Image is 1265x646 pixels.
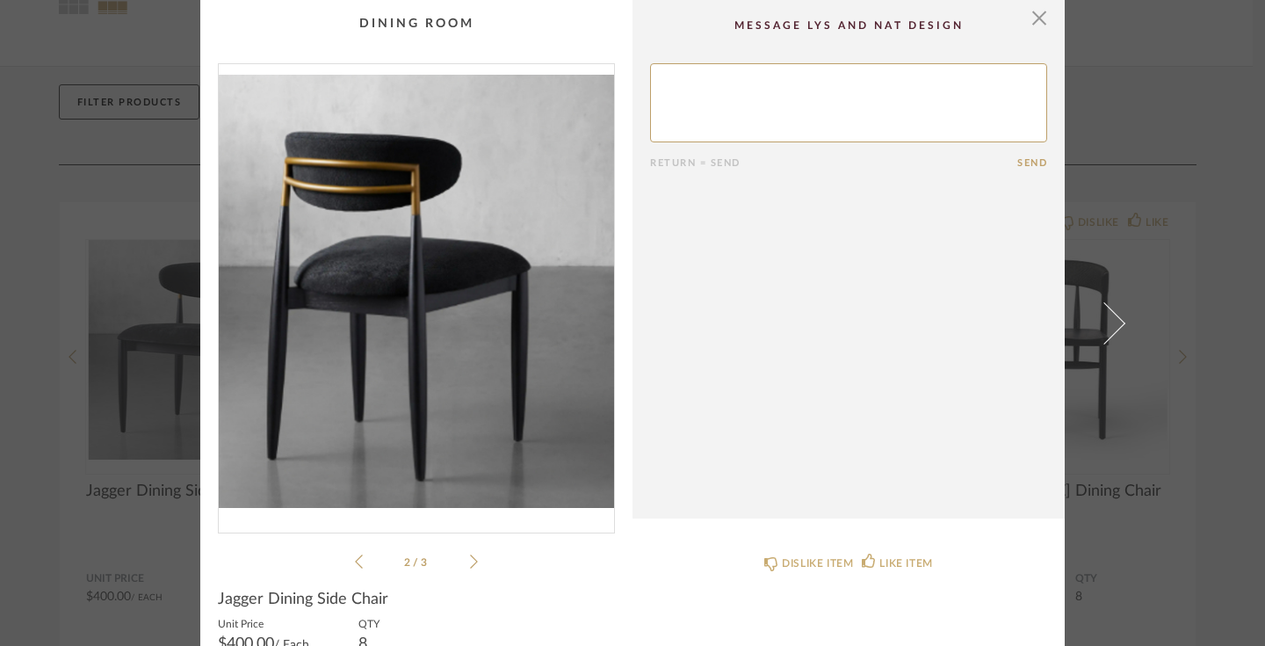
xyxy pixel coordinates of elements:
div: DISLIKE ITEM [782,555,853,572]
div: Return = Send [650,157,1017,169]
label: Unit Price [218,616,309,630]
div: 1 [219,64,614,519]
span: 3 [421,557,430,568]
label: QTY [358,616,379,630]
span: Jagger Dining Side Chair [218,590,388,609]
span: / [413,557,421,568]
span: 2 [404,557,413,568]
button: Send [1017,157,1047,169]
div: LIKE ITEM [879,555,932,572]
img: 9e53f122-be17-40e0-8f42-5e7f4a3d8cad_1000x1000.jpg [219,64,614,519]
